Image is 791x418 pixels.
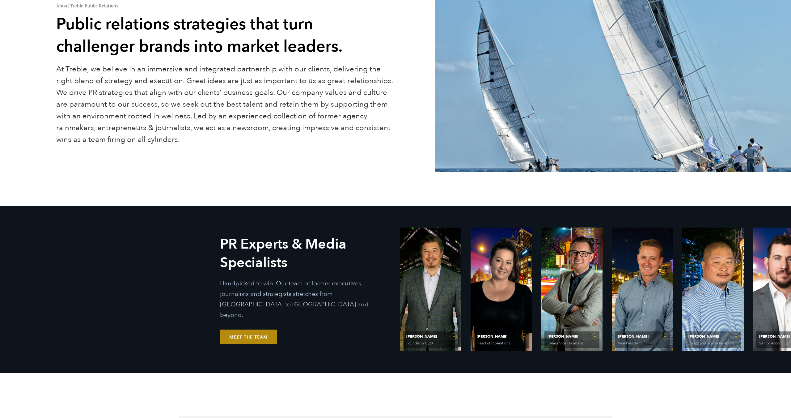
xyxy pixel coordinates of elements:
h1: About Treble Public Relations [56,3,394,8]
a: View Bio for Jin Woo [682,228,743,351]
a: View Bio for Will Kruisbrink [612,228,673,351]
span: [PERSON_NAME] [477,335,526,338]
span: [PERSON_NAME] [406,335,455,338]
span: Vice President [618,341,666,345]
a: View Bio for Ethan Parker [400,228,461,351]
a: View Bio for Matt Grant [541,228,603,351]
p: Handpicked to win. Our team of former executives, journalists and strategists stretches from [GEO... [220,278,391,320]
span: Director of Media Relations [688,341,736,345]
span: [PERSON_NAME] [618,335,667,338]
a: Meet the Team [220,330,277,344]
span: [PERSON_NAME] [688,335,737,338]
span: Founder & CEO [406,341,454,345]
a: View Bio for Olivia Gardner [471,228,532,351]
span: [PERSON_NAME] [548,335,596,338]
h2: Public relations strategies that turn challenger brands into market leaders. [56,13,394,58]
span: Senior Vice President [548,341,595,345]
span: Head of Operations [477,341,524,345]
p: At Treble, we believe in an immersive and integrated partnership with our clients, delivering the... [56,63,394,146]
h2: PR Experts & Media Specialists [220,235,391,272]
